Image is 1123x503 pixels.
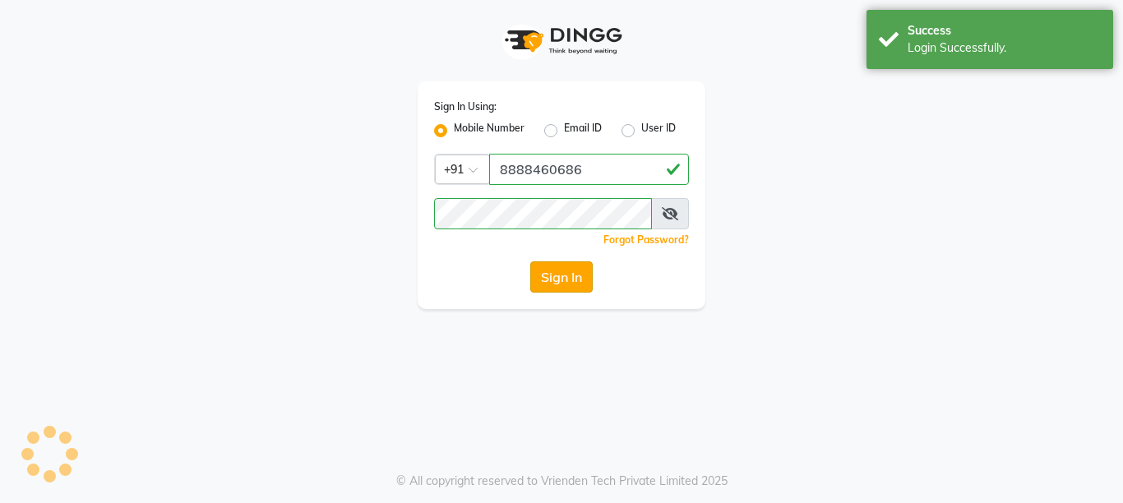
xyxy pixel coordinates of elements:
[908,22,1101,39] div: Success
[454,121,525,141] label: Mobile Number
[489,154,689,185] input: Username
[641,121,676,141] label: User ID
[434,99,497,114] label: Sign In Using:
[496,16,627,65] img: logo1.svg
[908,39,1101,57] div: Login Successfully.
[434,198,652,229] input: Username
[564,121,602,141] label: Email ID
[530,261,593,293] button: Sign In
[603,233,689,246] a: Forgot Password?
